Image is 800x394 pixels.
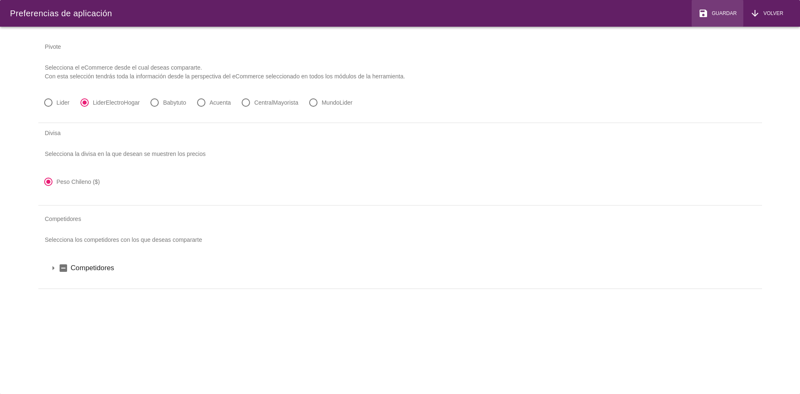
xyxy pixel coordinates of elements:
[254,98,298,107] label: CentralMayorista
[58,263,68,273] i: indeterminate_check_box
[38,143,762,165] p: Selecciona la divisa en la que desean se muestren los precios
[163,98,186,107] label: Babytuto
[322,98,352,107] label: MundoLider
[38,57,762,88] p: Selecciona el eCommerce desde el cual deseas compararte. Con esta selección tendrás toda la infor...
[38,209,762,229] div: Competidores
[57,178,100,186] label: Peso Chileno ($)
[708,10,737,17] span: Guardar
[71,263,752,273] label: Competidores
[210,98,231,107] label: Acuenta
[38,37,762,57] div: Pivote
[760,10,783,17] span: Volver
[698,8,708,18] i: save
[10,7,112,20] div: Preferencias de aplicación
[57,98,70,107] label: Lider
[48,263,58,273] i: arrow_drop_down
[38,229,762,251] p: Selecciona los competidores con los que deseas compararte
[750,8,760,18] i: arrow_downward
[93,98,140,107] label: LiderElectroHogar
[38,123,762,143] div: Divisa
